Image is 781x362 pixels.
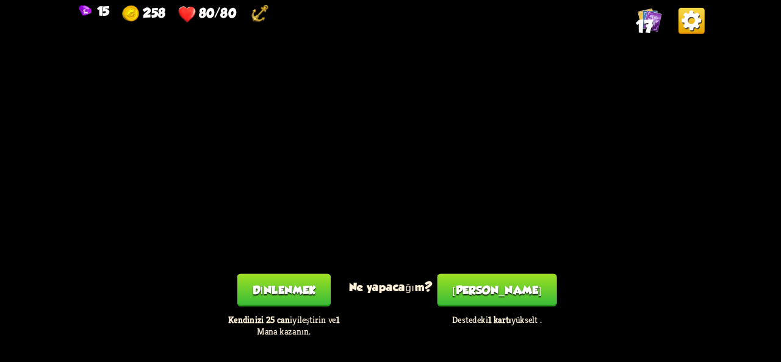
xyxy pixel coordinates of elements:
[349,280,433,293] font: Ne yapacağım?
[437,273,557,306] button: [PERSON_NAME]
[143,5,165,20] font: 258
[290,314,336,325] font: iyileştirin ve
[257,325,309,337] font: Mana kazanın
[79,4,110,18] div: Mücevherler
[123,5,141,23] img: Gold.png
[237,273,331,306] button: Dinlenmek
[678,7,705,34] img: Options_Button.png
[178,5,196,23] img: Heart.png
[488,314,511,325] font: 1 kartı
[309,325,311,337] font: .
[251,5,268,23] img: Çapa - Her savaşa 10 zırhla başla.
[97,4,110,18] font: 15
[79,5,92,17] img: Gem.png
[228,314,290,325] font: Kendinizi 25 can
[638,7,662,34] div: Destedeki tüm kartları görüntüle
[199,5,236,20] font: 80/80
[452,314,488,325] font: Destedeki
[511,314,542,325] font: yükselt .
[123,5,166,23] div: Altın
[178,5,236,23] div: Sağlık
[638,7,662,32] img: Cards_Icon.png
[253,284,315,297] font: Dinlenmek
[636,16,653,36] font: 17
[336,314,340,325] font: 1
[452,284,541,297] font: [PERSON_NAME]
